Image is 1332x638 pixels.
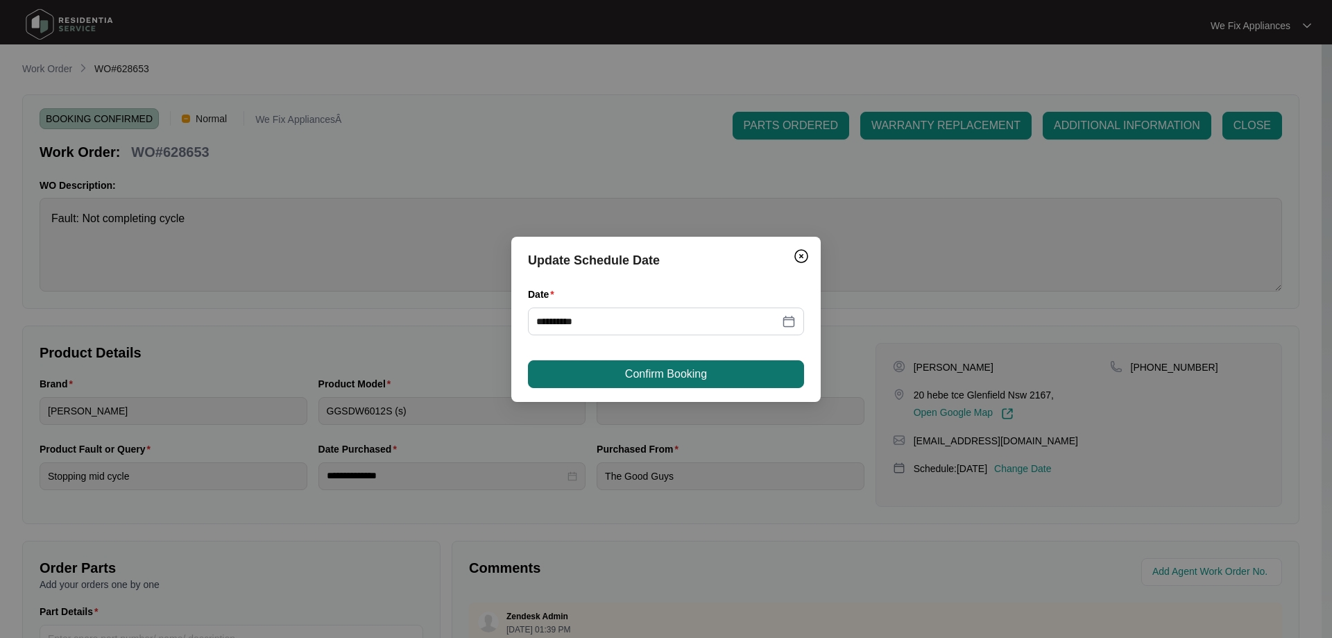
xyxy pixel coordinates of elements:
button: Close [790,245,812,267]
input: Date [536,314,779,329]
img: closeCircle [793,248,810,265]
div: Update Schedule Date [528,251,804,270]
button: Confirm Booking [528,360,804,388]
label: Date [528,287,560,301]
span: Confirm Booking [625,366,707,383]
